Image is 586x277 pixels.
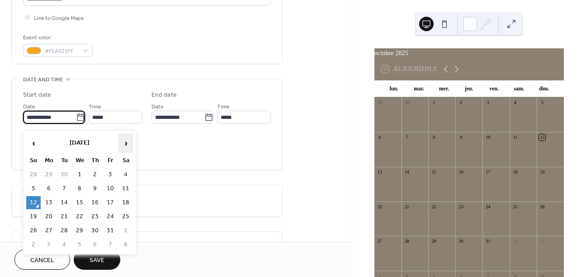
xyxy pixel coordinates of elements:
div: 12 [539,134,545,141]
td: 16 [88,196,102,209]
td: 23 [88,210,102,223]
td: 1 [118,224,133,237]
td: 28 [26,168,41,181]
td: 2 [88,168,102,181]
div: 2 [539,239,545,245]
td: 3 [103,168,118,181]
div: 2 [458,100,464,106]
span: ‹ [27,134,40,152]
button: Save [74,249,120,270]
span: Save [90,256,104,265]
td: 26 [26,224,41,237]
th: Mo [42,154,56,167]
td: 5 [72,238,87,251]
th: Fr [103,154,118,167]
th: We [72,154,87,167]
div: End date [151,90,177,100]
span: Date and time [23,75,63,85]
div: 22 [431,204,437,210]
td: 10 [103,182,118,195]
div: lun. [382,80,406,98]
span: Time [217,102,230,112]
div: 3 [485,100,491,106]
td: 6 [42,182,56,195]
div: 18 [512,169,519,175]
div: 9 [458,134,464,141]
div: 25 [512,204,519,210]
div: 17 [485,169,491,175]
div: 11 [512,134,519,141]
div: 6 [377,134,383,141]
th: Tu [57,154,71,167]
div: 4 [512,100,519,106]
td: 13 [42,196,56,209]
td: 18 [118,196,133,209]
td: 29 [42,168,56,181]
td: 12 [26,196,41,209]
th: Th [88,154,102,167]
td: 17 [103,196,118,209]
td: 28 [57,224,71,237]
div: octobre 2025 [374,48,564,58]
td: 20 [42,210,56,223]
span: #F5A623FF [45,47,78,56]
span: Date [23,102,35,112]
div: 31 [485,239,491,245]
div: dim. [532,80,557,98]
div: 19 [539,169,545,175]
div: mer. [431,80,456,98]
td: 3 [42,238,56,251]
div: 15 [431,169,437,175]
div: 13 [377,169,383,175]
div: 24 [485,204,491,210]
div: 1 [431,100,437,106]
td: 7 [103,238,118,251]
div: jeu. [457,80,482,98]
td: 8 [72,182,87,195]
span: › [119,134,132,152]
td: 27 [42,224,56,237]
div: 30 [458,239,464,245]
td: 14 [57,196,71,209]
div: 23 [458,204,464,210]
td: 19 [26,210,41,223]
td: 4 [118,168,133,181]
td: 25 [118,210,133,223]
span: Cancel [30,256,54,265]
td: 1 [72,168,87,181]
div: ven. [482,80,506,98]
div: 28 [404,239,410,245]
td: 31 [103,224,118,237]
span: Time [89,102,101,112]
td: 5 [26,182,41,195]
div: 7 [404,134,410,141]
th: Sa [118,154,133,167]
div: 10 [485,134,491,141]
div: 30 [404,100,410,106]
td: 24 [103,210,118,223]
div: Start date [23,90,51,100]
td: 8 [118,238,133,251]
td: 15 [72,196,87,209]
td: 9 [88,182,102,195]
td: 22 [72,210,87,223]
div: 20 [377,204,383,210]
td: 30 [57,168,71,181]
button: Cancel [14,249,70,270]
div: 8 [431,134,437,141]
div: 14 [404,169,410,175]
div: 29 [377,100,383,106]
div: 21 [404,204,410,210]
div: Event color [23,33,91,42]
td: 30 [88,224,102,237]
span: Link to Google Maps [34,14,84,23]
td: 7 [57,182,71,195]
div: 27 [377,239,383,245]
span: Date [151,102,164,112]
div: 26 [539,204,545,210]
td: 6 [88,238,102,251]
td: 21 [57,210,71,223]
th: Su [26,154,41,167]
td: 29 [72,224,87,237]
